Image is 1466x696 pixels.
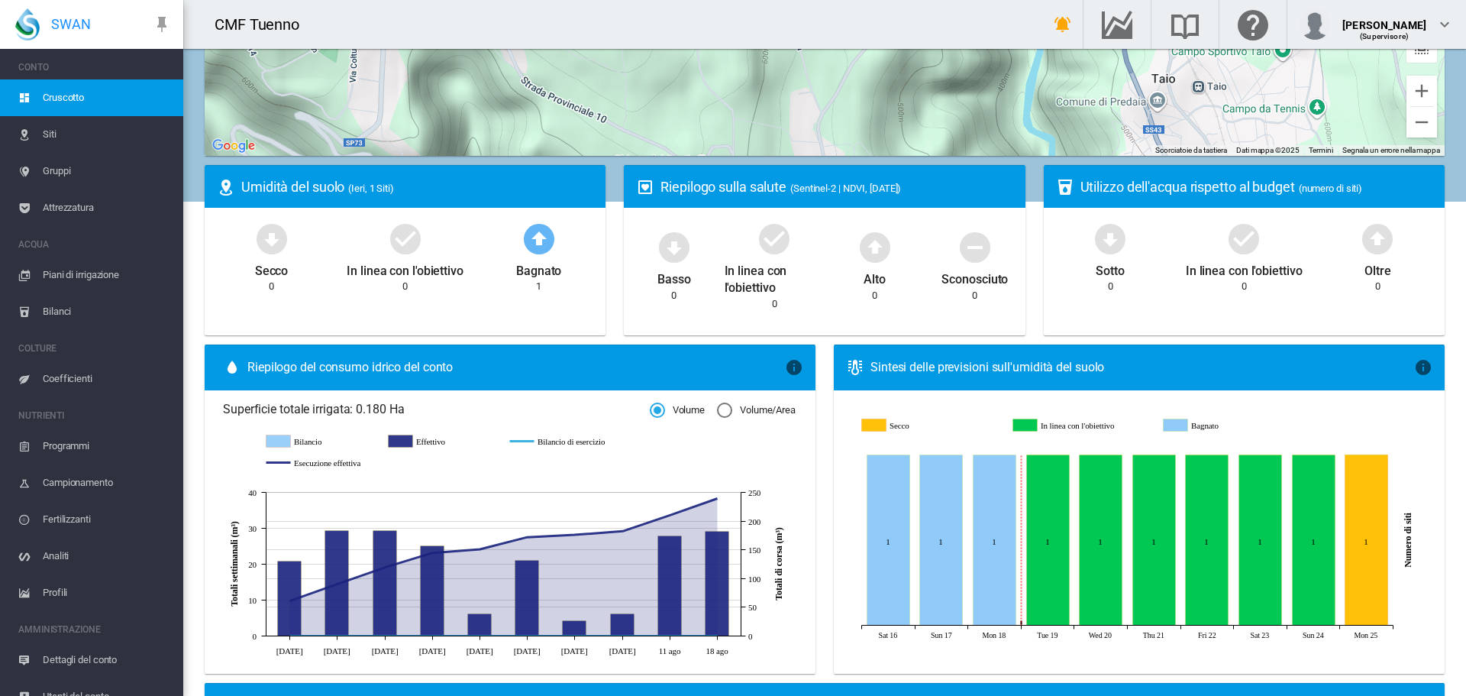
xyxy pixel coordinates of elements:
[1225,220,1262,257] md-icon: icon-checkbox-marked-circle
[1414,358,1432,377] md-icon: icon-information
[1132,455,1175,625] g: In linea con l'obiettivo Aug 21, 2025 1
[373,530,397,636] g: Effettivo 30 giu 29.33
[609,646,636,655] tspan: [DATE]
[43,189,171,226] span: Attrezzatura
[1167,15,1203,34] md-icon: Ricerca nella base di conoscenze
[18,403,171,428] span: NUTRIENTI
[659,646,681,655] tspan: 11 ago
[862,419,1001,432] g: Secco
[1342,146,1440,154] a: Segnala un errore nella mappa
[241,177,593,196] div: Umidità del suolo
[402,280,408,293] div: 0
[867,455,909,625] g: Bagnato Aug 16, 2025 1
[1342,11,1426,27] div: [PERSON_NAME]
[43,501,171,538] span: Fertilizzanti
[1155,145,1227,156] button: Scorciatoie da tastiera
[1164,419,1303,432] g: Bagnato
[215,14,313,35] div: CMF Tuenno
[756,220,793,257] md-icon: icon-checkbox-marked-circle
[43,257,171,293] span: Piani di irrigazione
[1299,183,1362,194] span: (numero di siti)
[1292,455,1335,625] g: In linea con l'obiettivo Aug 24, 2025 1
[717,403,796,417] md-radio-button: Volume/Area
[382,564,388,570] circle: Esecuzione effettiva 30 giu 119.61
[706,531,729,636] g: Effettivo 18 ago 29.19
[748,575,761,584] tspan: 100
[982,631,1006,639] tspan: Mon 18
[325,530,349,636] g: Effettivo 23 giu 29.38
[748,603,757,612] tspan: 50
[286,633,292,639] circle: Bilancio di esercizio 16 giu 0
[1198,631,1216,639] tspan: Fri 22
[524,633,530,639] circle: Bilancio di esercizio 21 lug 0
[870,359,1414,376] div: Sintesi delle previsioni sull'umidità del suolo
[1354,631,1377,639] tspan: Mon 25
[667,512,673,518] circle: Esecuzione effettiva 11 ago 210.21
[334,633,340,639] circle: Bilancio di esercizio 23 giu 0
[536,280,541,293] div: 1
[43,79,171,116] span: Cruscotto
[790,183,901,194] span: (Sentinel-2 | NDVI, [DATE])
[18,232,171,257] span: ACQUA
[1359,220,1396,257] md-icon: icon-arrow-up-bold-circle
[1242,280,1247,293] div: 0
[43,116,171,153] span: Siti
[846,358,864,377] md-icon: icon-thermometer-lines
[253,220,290,257] md-icon: icon-arrow-down-bold-circle
[43,428,171,465] span: Programmi
[919,455,962,625] g: Bagnato Aug 17, 2025 1
[619,633,625,639] circle: Bilancio di esercizio 4 ago 0
[941,265,1008,288] div: Sconosciuto
[1185,455,1228,625] g: In linea con l'obiettivo Aug 22, 2025 1
[153,15,171,34] md-icon: icon-pin
[857,228,893,265] md-icon: icon-arrow-up-bold-circle
[667,633,673,639] circle: Bilancio di esercizio 11 ago 0
[524,534,530,540] circle: Esecuzione effettiva 21 lug 172
[1079,455,1122,625] g: In linea con l'obiettivo Aug 20, 2025 1
[1088,631,1111,639] tspan: Wed 20
[864,265,886,288] div: Alto
[1013,419,1152,432] g: In linea con l'obiettivo
[748,632,753,641] tspan: 0
[521,220,557,257] md-icon: icon-arrow-up-bold-circle
[650,403,705,417] md-radio-button: Volume
[1054,15,1072,34] md-icon: icon-bell-ring
[18,336,171,361] span: COLTURE
[1099,15,1135,34] md-icon: Vai all'hub dei dati
[387,220,424,257] md-icon: icon-checkbox-marked-circle
[467,646,493,655] tspan: [DATE]
[421,545,444,636] g: Effettivo 7 lug 25.14
[348,183,394,194] span: (Ieri, 1 Siti)
[561,646,588,655] tspan: [DATE]
[657,265,691,288] div: Basso
[208,136,259,156] img: Google
[714,633,720,639] circle: Bilancio di esercizio 18 ago 0
[1300,9,1330,40] img: profile.jpg
[266,456,373,470] g: Esecuzione effettiva
[248,596,257,605] tspan: 10
[15,8,40,40] img: SWAN-Landscape-Logo-Colour-drop.png
[223,401,650,418] span: Superficie totale irrigata: 0.180 Ha
[1186,257,1303,280] div: In linea con l'obiettivo
[1108,280,1113,293] div: 0
[656,228,693,265] md-icon: icon-arrow-down-bold-circle
[1364,257,1391,280] div: Oltre
[1080,177,1432,196] div: Utilizzo dell'acqua rispetto al budget
[18,617,171,642] span: AMMINISTRAZIONE
[706,646,729,655] tspan: 18 ago
[208,136,259,156] a: Visualizza questa zona in Google Maps (in una nuova finestra)
[1235,15,1271,34] md-icon: Fare clic qui per ottenere assistenza
[1303,631,1324,639] tspan: Sun 24
[334,581,340,587] circle: Esecuzione effettiva 23 giu 90.28
[514,646,541,655] tspan: [DATE]
[571,532,577,538] circle: Esecuzione effettiva 28 lug 176.18
[324,646,350,655] tspan: [DATE]
[1026,455,1069,625] g: In linea con l'obiettivo Aug 19, 2025 1
[972,289,977,303] div: 0
[248,560,257,569] tspan: 20
[476,633,483,639] circle: Bilancio di esercizio 14 lug 0
[229,521,240,607] tspan: Totali settimanali (m³)
[1435,15,1454,34] md-icon: icon-chevron-down
[772,297,777,311] div: 0
[878,631,897,639] tspan: Sat 16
